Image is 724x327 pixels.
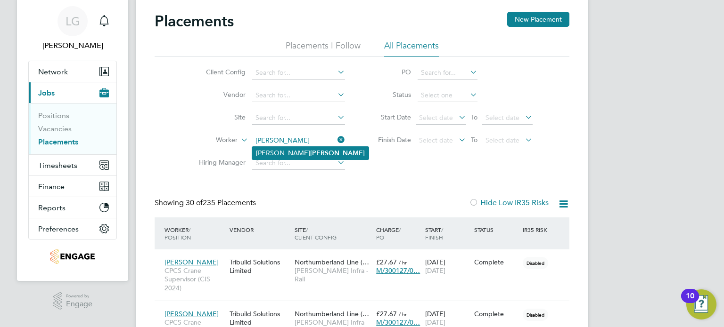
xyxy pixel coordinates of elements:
[423,221,472,246] div: Start
[292,221,374,246] div: Site
[252,157,345,170] input: Search for...
[252,134,345,147] input: Search for...
[227,253,292,279] div: Tribuild Solutions Limited
[523,257,548,269] span: Disabled
[376,266,420,275] span: M/300127/0…
[295,258,369,266] span: Northumberland Line (…
[252,89,345,102] input: Search for...
[425,226,443,241] span: / Finish
[53,292,93,310] a: Powered byEngage
[376,318,420,327] span: M/300127/0…
[376,258,397,266] span: £27.67
[227,221,292,238] div: Vendor
[38,182,65,191] span: Finance
[191,90,246,99] label: Vendor
[369,68,411,76] label: PO
[38,203,66,212] span: Reports
[485,136,519,144] span: Select date
[376,226,401,241] span: / PO
[419,136,453,144] span: Select date
[419,113,453,122] span: Select date
[399,259,407,266] span: / hr
[418,66,477,80] input: Search for...
[186,198,203,207] span: 30 of
[252,112,345,125] input: Search for...
[686,296,694,308] div: 10
[423,253,472,279] div: [DATE]
[468,111,480,123] span: To
[425,318,445,327] span: [DATE]
[474,258,518,266] div: Complete
[374,221,423,246] div: Charge
[286,40,361,57] li: Placements I Follow
[520,221,553,238] div: IR35 Risk
[38,111,69,120] a: Positions
[252,147,369,160] li: [PERSON_NAME]
[165,310,219,318] span: [PERSON_NAME]
[165,226,191,241] span: / Position
[384,40,439,57] li: All Placements
[38,67,68,76] span: Network
[507,12,569,27] button: New Placement
[29,61,116,82] button: Network
[191,113,246,121] label: Site
[66,292,92,300] span: Powered by
[369,136,411,144] label: Finish Date
[66,300,92,308] span: Engage
[28,249,117,264] a: Go to home page
[38,161,77,170] span: Timesheets
[29,155,116,175] button: Timesheets
[165,258,219,266] span: [PERSON_NAME]
[155,198,258,208] div: Showing
[418,89,477,102] input: Select one
[399,311,407,318] span: / hr
[38,137,78,146] a: Placements
[186,198,256,207] span: 235 Placements
[29,218,116,239] button: Preferences
[469,198,549,207] label: Hide Low IR35 Risks
[29,176,116,197] button: Finance
[295,310,369,318] span: Northumberland Line (…
[485,113,519,122] span: Select date
[162,304,569,312] a: [PERSON_NAME]CPCS Crane Supervisor (CIS 2024)Tribuild Solutions LimitedNorthumberland Line (…[PER...
[38,224,79,233] span: Preferences
[50,249,94,264] img: tribuildsolutions-logo-retina.png
[369,113,411,121] label: Start Date
[162,253,569,261] a: [PERSON_NAME]CPCS Crane Supervisor (CIS 2024)Tribuild Solutions LimitedNorthumberland Line (…[PER...
[686,289,716,319] button: Open Resource Center, 10 new notifications
[183,136,238,145] label: Worker
[191,68,246,76] label: Client Config
[425,266,445,275] span: [DATE]
[191,158,246,167] label: Hiring Manager
[376,310,397,318] span: £27.67
[310,149,365,157] b: [PERSON_NAME]
[472,221,521,238] div: Status
[468,134,480,146] span: To
[66,15,80,27] span: LG
[28,40,117,51] span: Lee Garrity
[165,266,225,292] span: CPCS Crane Supervisor (CIS 2024)
[295,226,337,241] span: / Client Config
[162,221,227,246] div: Worker
[155,12,234,31] h2: Placements
[252,66,345,80] input: Search for...
[38,124,72,133] a: Vacancies
[369,90,411,99] label: Status
[29,197,116,218] button: Reports
[295,266,371,283] span: [PERSON_NAME] Infra - Rail
[474,310,518,318] div: Complete
[29,103,116,154] div: Jobs
[38,88,55,97] span: Jobs
[28,6,117,51] a: LG[PERSON_NAME]
[523,309,548,321] span: Disabled
[29,82,116,103] button: Jobs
